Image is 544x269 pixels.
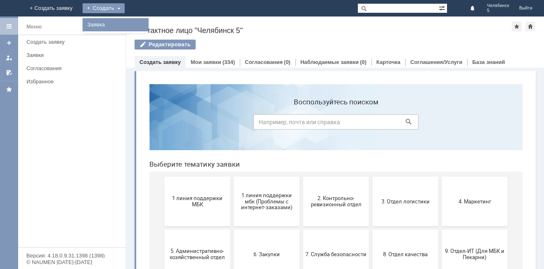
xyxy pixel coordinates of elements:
span: 1 линия поддержки МБК [24,118,85,130]
a: Заявка [84,20,147,30]
button: 2. Контрольно-ревизионный отдел [160,99,226,149]
button: 1 линия поддержки МБК [21,99,88,149]
div: Меню [26,22,42,32]
a: Заявки [23,49,124,61]
div: Избранное [26,78,111,85]
button: 6. Закупки [91,152,157,201]
div: Добавить в избранное [512,21,522,31]
button: Бухгалтерия (для мбк) [21,205,88,254]
span: Челябинск [487,3,509,8]
div: Контактное лицо "Челябинск 5" [135,26,512,35]
span: Бухгалтерия (для мбк) [24,226,85,232]
div: Версия: 4.18.0.9.31.1398 (1398) [26,253,117,258]
div: (0) [284,59,291,65]
input: Например, почта или справка [111,37,276,52]
button: 5. Административно-хозяйственный отдел [21,152,88,201]
button: 9. Отдел-ИТ (Для МБК и Пекарни) [299,152,365,201]
a: Согласования [245,59,283,65]
label: Воспользуйтесь поиском [111,20,276,28]
a: Создать заявку [23,35,124,48]
button: 7. Служба безопасности [160,152,226,201]
button: Отдел ИТ (1С) [91,205,157,254]
div: (0) [360,59,367,65]
span: 5. Административно-хозяйственный отдел [24,170,85,183]
span: Отдел-ИТ (Битрикс24 и CRM) [163,223,224,236]
span: 3. Отдел логистики [232,120,293,127]
span: 2. Контрольно-ревизионный отдел [163,118,224,130]
button: 8. Отдел качества [229,152,296,201]
a: Соглашения/Услуги [410,59,462,65]
span: Расширенный поиск [439,4,447,12]
span: 4. Маркетинг [301,120,362,127]
button: Финансовый отдел [299,205,365,254]
div: (334) [222,59,235,65]
div: © NAUMEN [DATE]-[DATE] [26,260,117,265]
button: 1 линия поддержки мбк (Проблемы с интернет-заказами) [91,99,157,149]
span: Финансовый отдел [301,226,362,232]
span: 6. Закупки [93,173,154,179]
span: Отдел-ИТ (Офис) [232,226,293,232]
button: Отдел-ИТ (Офис) [229,205,296,254]
span: 9. Отдел-ИТ (Для МБК и Пекарни) [301,170,362,183]
a: Мои заявки [191,59,221,65]
a: База знаний [472,59,505,65]
span: Отдел ИТ (1С) [93,226,154,232]
div: Создать [83,3,125,13]
a: Мои заявки [2,51,16,64]
a: Создать заявку [2,36,16,50]
header: Выберите тематику заявки [7,83,380,91]
a: Карточка [376,59,400,65]
span: 8. Отдел качества [232,173,293,179]
button: Отдел-ИТ (Битрикс24 и CRM) [160,205,226,254]
div: Согласования [26,65,121,71]
button: 4. Маркетинг [299,99,365,149]
div: Создать заявку [26,39,121,45]
span: 7. Служба безопасности [163,173,224,179]
a: Согласования [23,62,124,75]
span: 1 линия поддержки мбк (Проблемы с интернет-заказами) [93,114,154,133]
div: Сделать домашней страницей [525,21,535,31]
button: 3. Отдел логистики [229,99,296,149]
a: Создать заявку [140,59,181,65]
a: Мои согласования [2,66,16,79]
span: 5 [487,8,509,13]
a: Наблюдаемые заявки [300,59,359,65]
div: Заявки [26,52,121,58]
